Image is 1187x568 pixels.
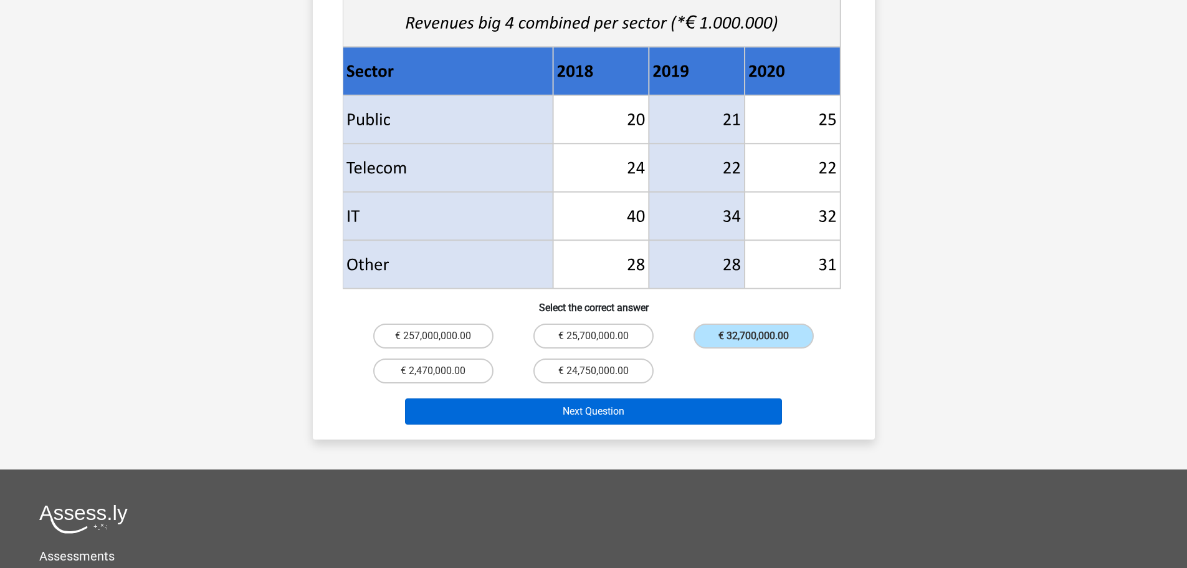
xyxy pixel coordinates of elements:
[333,292,855,314] h6: Select the correct answer
[373,324,493,349] label: € 257,000,000.00
[533,324,654,349] label: € 25,700,000.00
[39,504,128,534] img: Assessly logo
[373,359,493,383] label: € 2,470,000.00
[533,359,654,383] label: € 24,750,000.00
[39,549,1148,564] h5: Assessments
[405,398,782,425] button: Next Question
[694,324,814,349] label: € 32,700,000.00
